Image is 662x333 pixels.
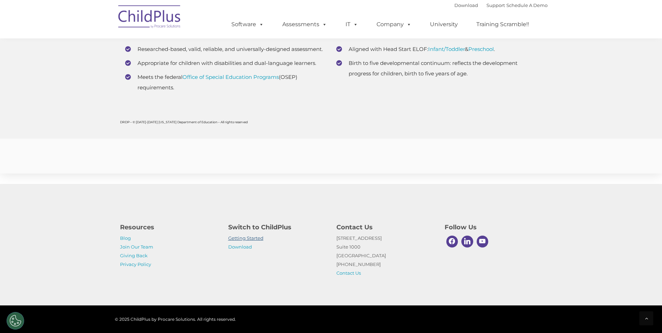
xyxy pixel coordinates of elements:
[120,244,153,250] a: Join Our Team
[228,235,263,241] a: Getting Started
[423,17,465,31] a: University
[370,17,418,31] a: Company
[454,2,548,8] font: |
[428,46,465,52] a: Infant/Toddler
[275,17,334,31] a: Assessments
[120,235,131,241] a: Blog
[506,2,548,8] a: Schedule A Demo
[125,58,326,68] li: Appropriate for children with disabilities and dual-language learners.
[120,120,248,124] span: DRDP – © [DATE]-[DATE] [US_STATE] Department of Education – All rights reserved
[120,261,151,267] a: Privacy Policy
[336,270,361,276] a: Contact Us
[115,0,185,35] img: ChildPlus by Procare Solutions
[475,234,490,249] a: Youtube
[468,46,494,52] a: Preschool
[445,222,542,232] h4: Follow Us
[125,44,326,54] li: Researched-based, valid, reliable, and universally-designed assessment.
[224,17,271,31] a: Software
[445,234,460,249] a: Facebook
[120,222,218,232] h4: Resources
[115,317,236,322] span: © 2025 ChildPlus by Procare Solutions. All rights reserved.
[336,234,434,277] p: [STREET_ADDRESS] Suite 1000 [GEOGRAPHIC_DATA] [PHONE_NUMBER]
[336,58,537,79] li: Birth to five developmental continuum: reflects the development progress for children, birth to f...
[469,17,536,31] a: Training Scramble!!
[460,234,475,249] a: Linkedin
[228,244,252,250] a: Download
[486,2,505,8] a: Support
[339,17,365,31] a: IT
[228,222,326,232] h4: Switch to ChildPlus
[120,253,148,258] a: Giving Back
[336,222,434,232] h4: Contact Us
[125,72,326,93] li: Meets the federal (OSEP) requirements.
[336,44,537,54] li: Aligned with Head Start ELOF: & .
[454,2,478,8] a: Download
[7,312,24,330] button: Cookies Settings
[183,74,279,80] a: Office of Special Education Programs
